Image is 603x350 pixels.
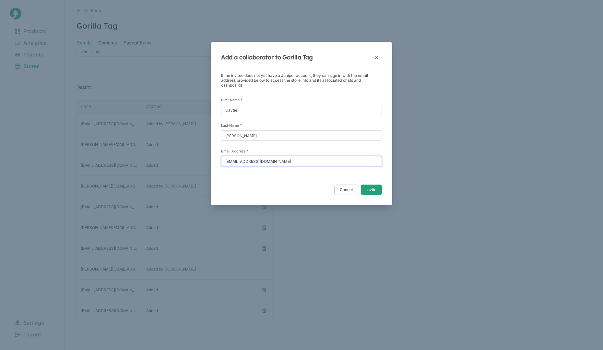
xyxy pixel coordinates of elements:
[334,185,358,195] button: Cancel
[221,73,382,88] p: If the invitee does not yet have a Juniper account, they can sign in with the email address provi...
[221,149,382,153] label: Email Address
[221,54,372,61] h4: Add a collaborator to Gorilla Tag
[247,149,249,153] span: This field is required.
[221,97,382,102] label: First Name
[221,123,382,128] label: Last Name
[361,185,382,195] button: Invite
[240,123,242,128] span: This field is required.
[241,97,242,102] span: This field is required.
